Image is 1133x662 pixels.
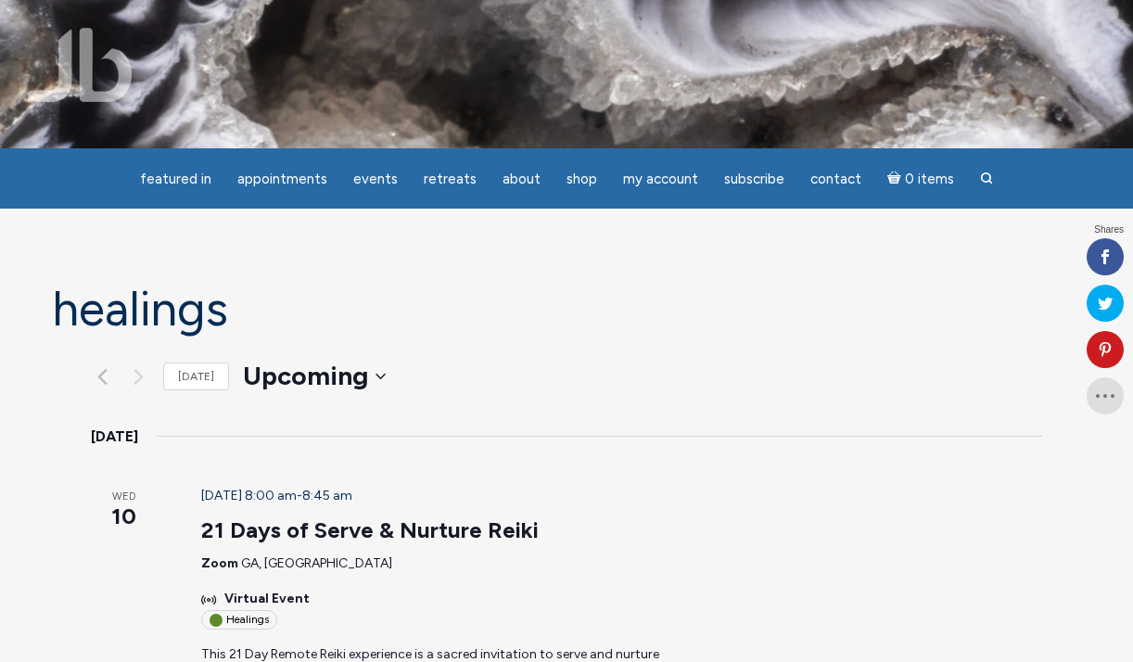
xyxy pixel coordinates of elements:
span: Shop [566,171,597,187]
span: Virtual Event [224,589,310,610]
span: 0 items [905,172,954,186]
span: Events [353,171,398,187]
span: Appointments [237,171,327,187]
span: Wed [91,490,157,505]
a: Subscribe [713,161,796,197]
a: My Account [612,161,709,197]
span: featured in [140,171,211,187]
a: 21 Days of Serve & Nurture Reiki [201,516,539,544]
span: About [503,171,541,187]
img: Jamie Butler. The Everyday Medium [28,28,133,102]
span: Subscribe [724,171,784,187]
a: Retreats [413,161,488,197]
span: GA, [GEOGRAPHIC_DATA] [241,555,392,571]
span: Retreats [424,171,477,187]
button: Next Events [127,365,149,388]
a: About [491,161,552,197]
span: [DATE] 8:00 am [201,488,297,503]
time: - [201,488,352,503]
time: [DATE] [91,425,138,449]
a: Previous Events [91,365,113,388]
span: Contact [810,171,861,187]
span: Zoom [201,555,238,571]
a: Appointments [226,161,338,197]
span: 10 [91,501,157,532]
a: featured in [129,161,223,197]
span: 8:45 am [302,488,352,503]
a: Events [342,161,409,197]
span: Shares [1094,225,1124,235]
a: Shop [555,161,608,197]
i: Cart [887,171,905,187]
a: Contact [799,161,872,197]
h1: Healings [52,283,1081,336]
span: Upcoming [243,358,368,395]
a: [DATE] [163,363,229,391]
div: Healings [201,610,277,630]
span: My Account [623,171,698,187]
button: Upcoming [243,358,386,395]
a: Cart0 items [876,159,965,197]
